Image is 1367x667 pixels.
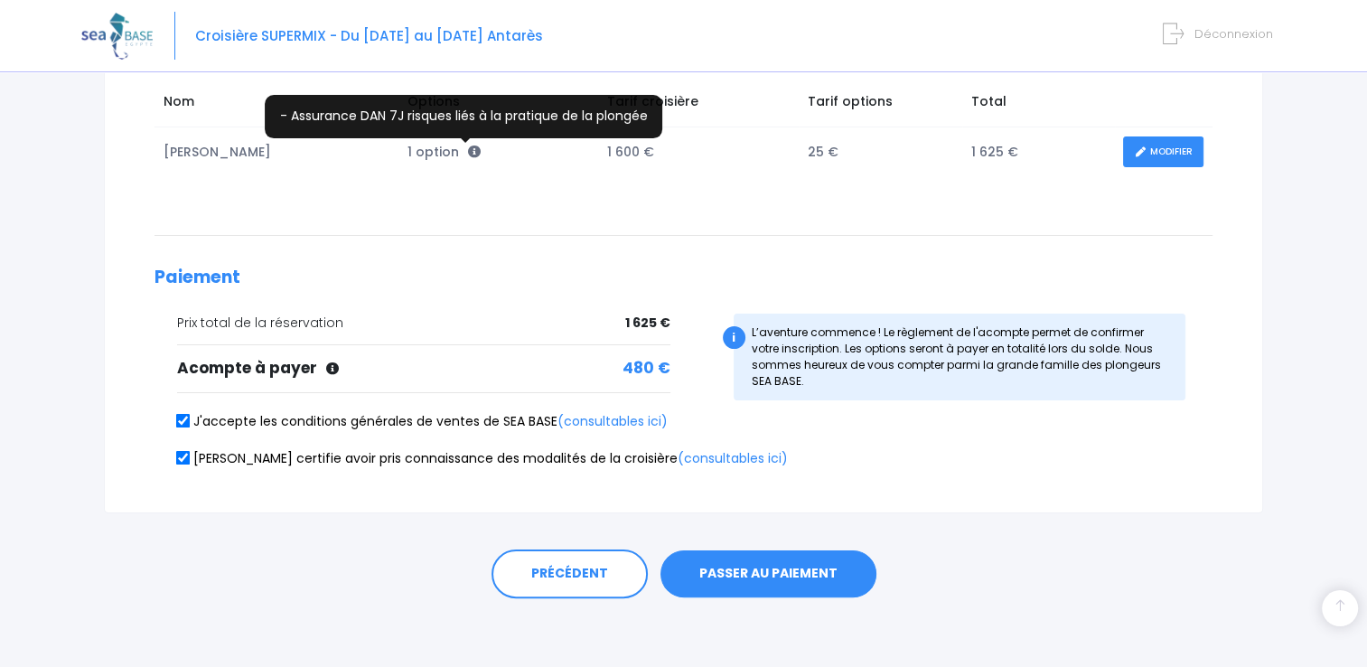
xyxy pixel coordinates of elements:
div: L’aventure commence ! Le règlement de l'acompte permet de confirmer votre inscription. Les option... [734,314,1186,400]
span: Déconnexion [1194,25,1273,42]
span: 1 option [407,143,481,161]
a: (consultables ici) [557,412,668,430]
td: Total [962,83,1114,127]
td: Nom [154,83,398,127]
td: [PERSON_NAME] [154,127,398,177]
input: [PERSON_NAME] certifie avoir pris connaissance des modalités de la croisière(consultables ici) [176,450,191,465]
td: 1 625 € [962,127,1114,177]
p: - Assurance DAN 7J risques liés à la pratique de la plongée [271,98,657,126]
td: Tarif options [799,83,962,127]
span: Croisière SUPERMIX - Du [DATE] au [DATE] Antarès [195,26,543,45]
h2: Paiement [154,268,1213,288]
label: [PERSON_NAME] certifie avoir pris connaissance des modalités de la croisière [177,449,788,468]
div: Prix total de la réservation [177,314,670,333]
a: PRÉCÉDENT [492,550,648,598]
span: 480 € [623,357,670,380]
div: Acompte à payer [177,357,670,380]
label: J'accepte les conditions générales de ventes de SEA BASE [177,412,668,431]
td: Options [398,83,598,127]
td: 25 € [799,127,962,177]
a: (consultables ici) [678,449,788,467]
a: MODIFIER [1123,136,1203,168]
td: Tarif croisière [598,83,799,127]
button: PASSER AU PAIEMENT [660,550,876,597]
td: 1 600 € [598,127,799,177]
input: J'accepte les conditions générales de ventes de SEA BASE(consultables ici) [176,414,191,428]
span: 1 625 € [625,314,670,333]
div: i [723,326,745,349]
